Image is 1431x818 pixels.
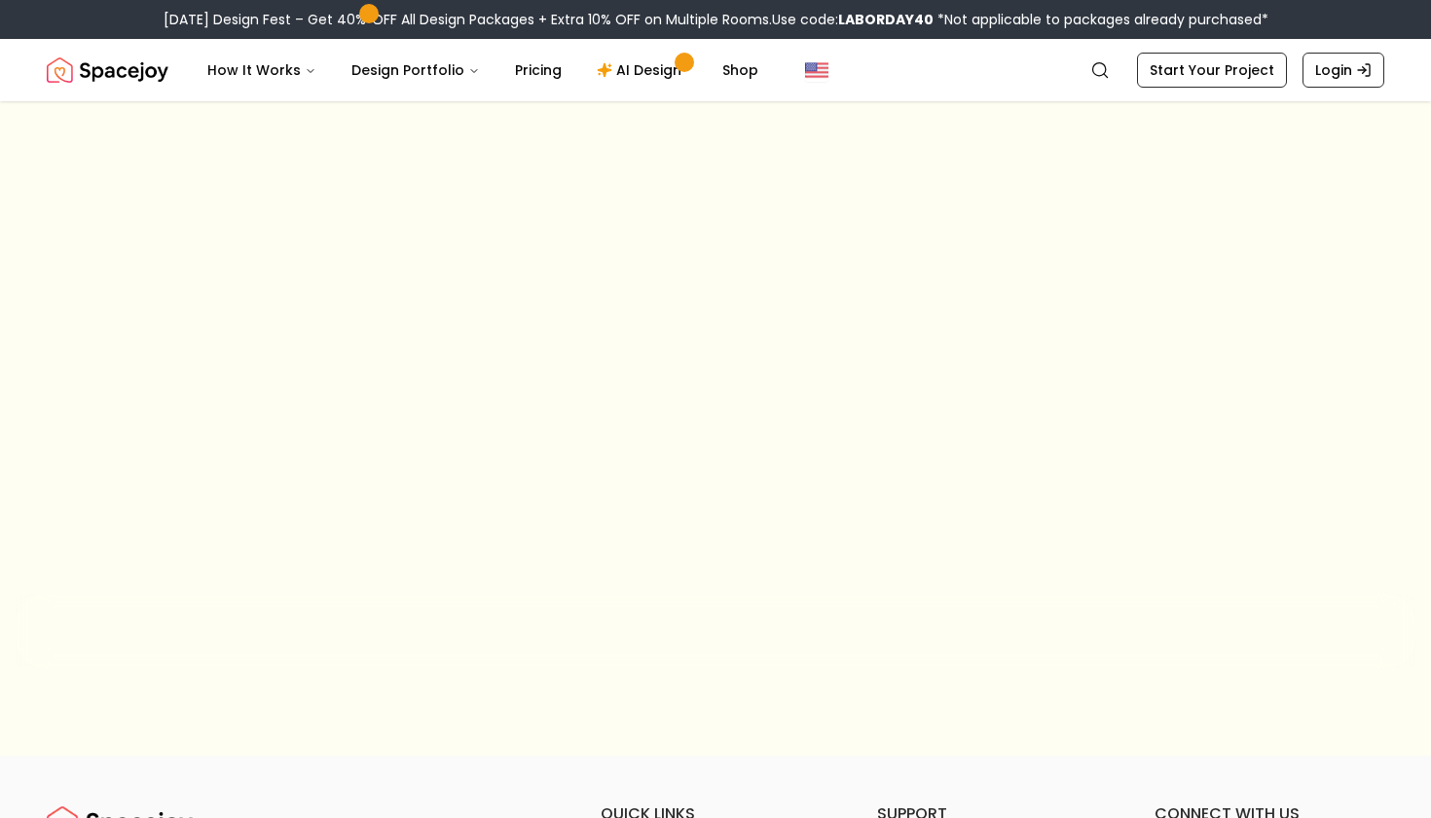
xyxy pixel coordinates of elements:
div: [DATE] Design Fest – Get 40% OFF All Design Packages + Extra 10% OFF on Multiple Rooms. [164,10,1268,29]
span: *Not applicable to packages already purchased* [934,10,1268,29]
a: Login [1303,53,1384,88]
img: Spacejoy Logo [47,51,168,90]
nav: Global [47,39,1384,101]
a: Pricing [499,51,577,90]
a: Shop [707,51,774,90]
a: AI Design [581,51,703,90]
nav: Main [192,51,774,90]
img: United States [805,58,828,82]
button: Design Portfolio [336,51,495,90]
span: Use code: [772,10,934,29]
a: Start Your Project [1137,53,1287,88]
b: LABORDAY40 [838,10,934,29]
button: How It Works [192,51,332,90]
a: Spacejoy [47,51,168,90]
